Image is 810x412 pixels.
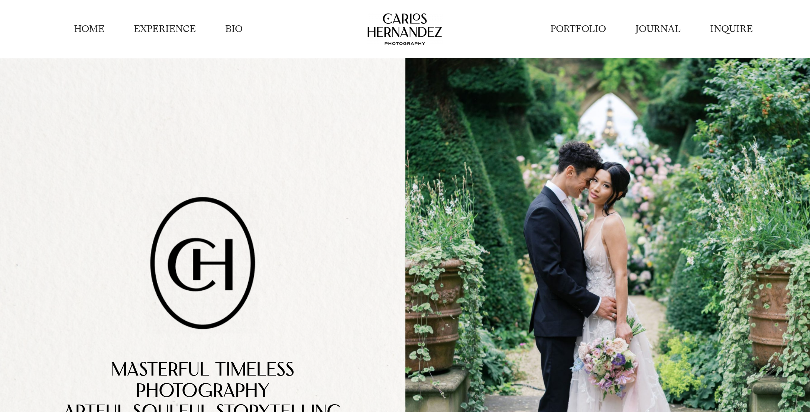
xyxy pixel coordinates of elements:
a: JOURNAL [636,22,681,36]
a: HOME [74,22,104,36]
a: EXPERIENCE [134,22,196,36]
a: INQUIRE [710,22,753,36]
a: BIO [225,22,243,36]
span: PhotoGrAphy [136,383,269,402]
span: Masterful TimelEss [111,362,294,380]
a: PORTFOLIO [551,22,606,36]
